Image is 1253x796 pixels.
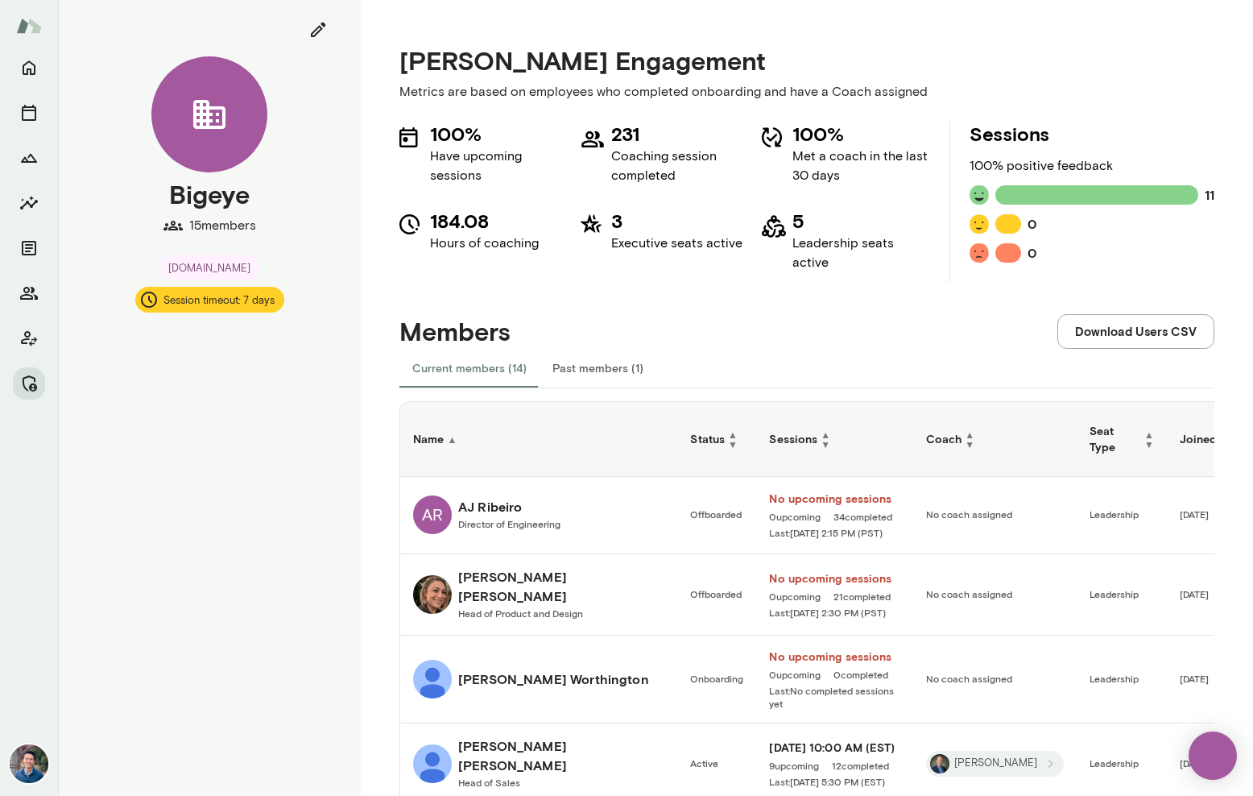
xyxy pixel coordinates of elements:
a: Last:[DATE] 2:15 PM (PST) [769,526,899,539]
span: 0 upcoming [769,590,821,603]
a: Drew Stark[PERSON_NAME] [PERSON_NAME]Head of Sales [413,736,664,791]
span: ▼ [1144,439,1154,449]
button: Documents [13,232,45,264]
h6: [PERSON_NAME] [PERSON_NAME] [458,736,664,775]
span: Onboarding [690,673,743,684]
button: edit [301,13,335,47]
span: 0 completed [833,668,888,681]
span: Active [690,757,718,769]
p: Hours of coaching [430,234,539,253]
img: Alex Yu [10,744,48,783]
img: Mento [16,10,42,41]
button: Insights [13,187,45,219]
span: Head of Product and Design [458,607,583,619]
span: 0 upcoming [769,668,821,681]
span: No coach assigned [926,673,1012,684]
span: [DATE] [1180,757,1209,769]
img: feedback icon [970,185,989,205]
h6: [PERSON_NAME] Worthington [458,670,649,689]
h6: AJ Ribeiro [458,497,560,516]
span: Leadership [1090,508,1139,520]
span: [DATE] [1180,588,1209,599]
span: [DATE] [1180,673,1209,684]
span: ▲ [728,429,738,439]
h6: No upcoming sessions [769,570,899,587]
a: Diane Worthington[PERSON_NAME] Worthington [413,660,664,699]
button: Growth Plan [13,142,45,174]
span: ▲ [1144,429,1154,439]
h5: 100% [430,121,568,147]
span: 12 completed [832,759,889,772]
span: Session timeout: 7 days [154,292,284,309]
span: No coach assigned [926,588,1012,599]
h6: No upcoming sessions [769,491,899,507]
h6: 0 [1028,243,1037,263]
h6: Seat Type [1090,423,1154,455]
span: ▼ [821,439,830,449]
span: ▼ [965,439,974,449]
img: feedback icon [970,243,989,263]
a: Corinne DiGiovanni[PERSON_NAME] [PERSON_NAME]Head of Product and Design [413,567,664,622]
span: Leadership [1090,757,1139,769]
p: Leadership seats active [792,234,930,272]
img: Corinne DiGiovanni [413,575,452,614]
img: feedback icon [970,214,989,234]
h6: Sessions [769,429,899,449]
p: Coaching session completed [611,147,749,185]
span: 34 completed [833,510,892,523]
button: Past members (1) [540,349,656,388]
div: Michael Alden[PERSON_NAME] [926,751,1064,777]
span: 21 completed [833,590,891,603]
a: 0completed [833,668,888,681]
a: No upcoming sessions [769,649,899,665]
p: 15 members [189,216,256,235]
button: Current members (14) [399,349,540,388]
p: Executive seats active [611,234,742,253]
button: Members [13,277,45,309]
h6: Joined [1180,429,1230,449]
h6: Name [413,431,664,447]
a: 9upcoming [769,759,819,772]
button: Manage [13,367,45,400]
span: No coach assigned [926,508,1012,520]
span: [DATE] [1180,508,1209,520]
a: 0upcoming [769,590,821,603]
a: 12completed [832,759,889,772]
h5: 231 [611,121,749,147]
h5: Sessions [970,121,1214,147]
span: Leadership [1090,673,1139,684]
h4: Members [399,316,511,346]
h6: 0 [1028,214,1037,234]
p: Have upcoming sessions [430,147,568,185]
img: Drew Stark [413,744,452,783]
span: ▲ [447,433,457,445]
span: Offboarded [690,588,742,599]
p: 100 % positive feedback [970,156,1214,176]
h6: [PERSON_NAME] [PERSON_NAME] [458,567,664,606]
span: Head of Sales [458,777,520,788]
span: 0 upcoming [769,510,821,523]
h4: Bigeye [169,179,250,209]
span: Last: [DATE] 2:15 PM (PST) [769,526,883,539]
img: Diane Worthington [413,660,452,699]
a: 0upcoming [769,668,821,681]
span: Director of Engineering [458,518,560,529]
a: ARAJ RibeiroDirector of Engineering [413,495,664,534]
h6: 11 [1205,185,1214,205]
span: Last: No completed sessions yet [769,684,899,710]
span: Offboarded [690,508,742,520]
a: 21completed [833,590,891,603]
span: 9 upcoming [769,759,819,772]
span: ▼ [728,439,738,449]
h6: Coach [926,429,1064,449]
span: Leadership [1090,588,1139,599]
h5: 184.08 [430,208,539,234]
button: Download Users CSV [1057,314,1214,348]
h5: 5 [792,208,930,234]
span: ▲ [965,429,974,439]
span: Last: [DATE] 5:30 PM (EST) [769,775,885,788]
a: Last:[DATE] 5:30 PM (EST) [769,775,899,788]
p: Met a coach in the last 30 days [792,147,930,185]
a: 0upcoming [769,510,821,523]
